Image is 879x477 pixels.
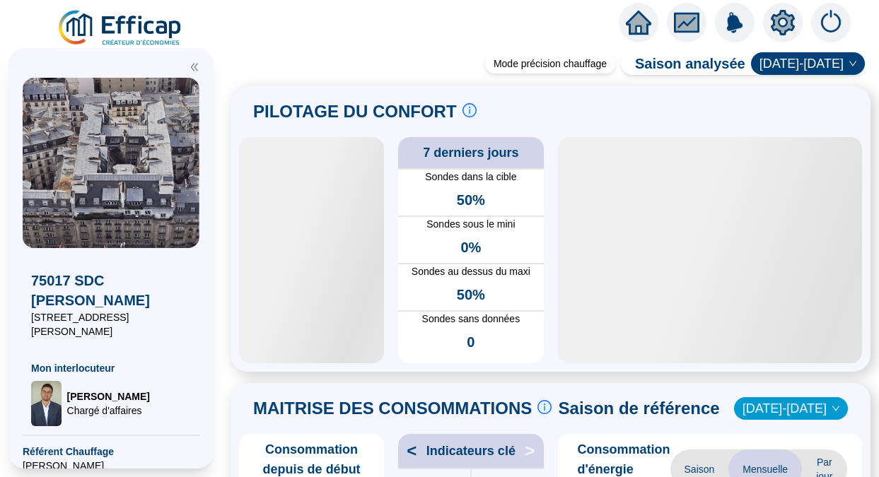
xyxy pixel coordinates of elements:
[457,285,485,305] span: 50%
[190,62,199,72] span: double-left
[467,332,475,352] span: 0
[398,170,543,184] span: Sondes dans la cible
[715,3,755,42] img: alerts
[770,10,796,35] span: setting
[537,400,552,414] span: info-circle
[398,217,543,232] span: Sondes sous le mini
[626,10,651,35] span: home
[457,190,485,210] span: 50%
[31,310,191,338] span: [STREET_ADDRESS][PERSON_NAME]
[253,100,457,123] span: PILOTAGE DU CONFORT
[31,271,191,310] span: 75017 SDC [PERSON_NAME]
[23,444,199,459] span: Référent Chauffage
[462,103,477,117] span: info-circle
[743,398,839,419] span: 2023-2024
[23,459,199,473] span: [PERSON_NAME]
[67,404,150,418] span: Chargé d'affaires
[849,59,857,68] span: down
[398,440,417,462] span: <
[674,10,699,35] span: fund
[832,404,840,413] span: down
[253,397,532,420] span: MAITRISE DES CONSOMMATIONS
[621,54,745,73] span: Saison analysée
[525,440,543,462] span: >
[460,237,481,257] span: 0%
[559,397,720,420] span: Saison de référence
[485,54,615,73] div: Mode précision chauffage
[423,143,518,163] span: 7 derniers jours
[811,3,851,42] img: alerts
[67,389,150,404] span: [PERSON_NAME]
[426,441,516,461] span: Indicateurs clé
[31,381,62,426] img: Chargé d'affaires
[398,264,543,279] span: Sondes au dessus du maxi
[759,53,856,74] span: 2025-2026
[398,312,543,326] span: Sondes sans données
[31,361,191,375] span: Mon interlocuteur
[57,8,185,48] img: efficap energie logo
